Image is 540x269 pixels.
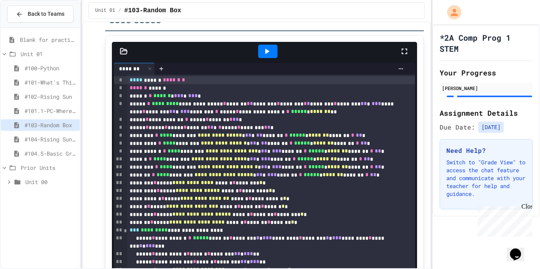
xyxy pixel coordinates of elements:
[442,85,531,92] div: [PERSON_NAME]
[439,3,463,21] div: My Account
[25,121,77,129] span: #103-Random Box
[118,8,121,14] span: /
[28,10,64,18] span: Back to Teams
[25,64,77,72] span: #100-Python
[124,6,181,15] span: #103-Random Box
[25,107,77,115] span: #101.1-PC-Where am I?
[440,122,475,132] span: Due Date:
[20,36,77,44] span: Blank for practice
[21,50,77,58] span: Unit 01
[446,158,526,198] p: Switch to "Grade View" to access the chat feature and communicate with your teacher for help and ...
[474,203,532,237] iframe: chat widget
[478,122,504,133] span: [DATE]
[440,107,533,119] h2: Assignment Details
[7,6,74,23] button: Back to Teams
[25,149,77,158] span: #104.5-Basic Graphics Review
[21,164,77,172] span: Prior Units
[446,146,526,155] h3: Need Help?
[507,237,532,261] iframe: chat widget
[25,78,77,87] span: #101-What's This ??
[25,92,77,101] span: #102-Rising Sun
[440,67,533,78] h2: Your Progress
[440,32,533,54] h1: *2A Comp Prog 1 STEM
[3,3,55,50] div: Chat with us now!Close
[95,8,115,14] span: Unit 01
[25,135,77,143] span: #104-Rising Sun Plus
[25,178,77,186] span: Unit 00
